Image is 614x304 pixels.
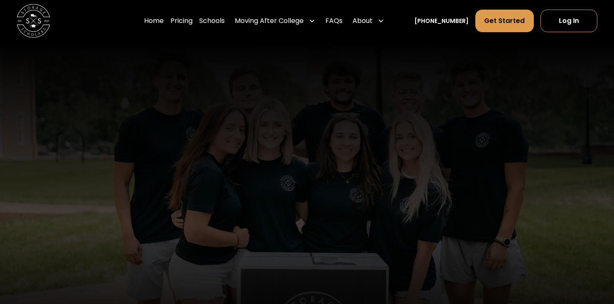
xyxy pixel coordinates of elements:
a: Log In [540,10,597,32]
a: Pricing [170,9,193,33]
a: FAQs [325,9,343,33]
a: Get Started [475,10,533,32]
img: Storage Scholars main logo [17,4,50,38]
a: Home [144,9,164,33]
a: [PHONE_NUMBER] [414,17,469,25]
a: Schools [199,9,225,33]
div: Moving After College [235,16,304,26]
div: About [353,16,373,26]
